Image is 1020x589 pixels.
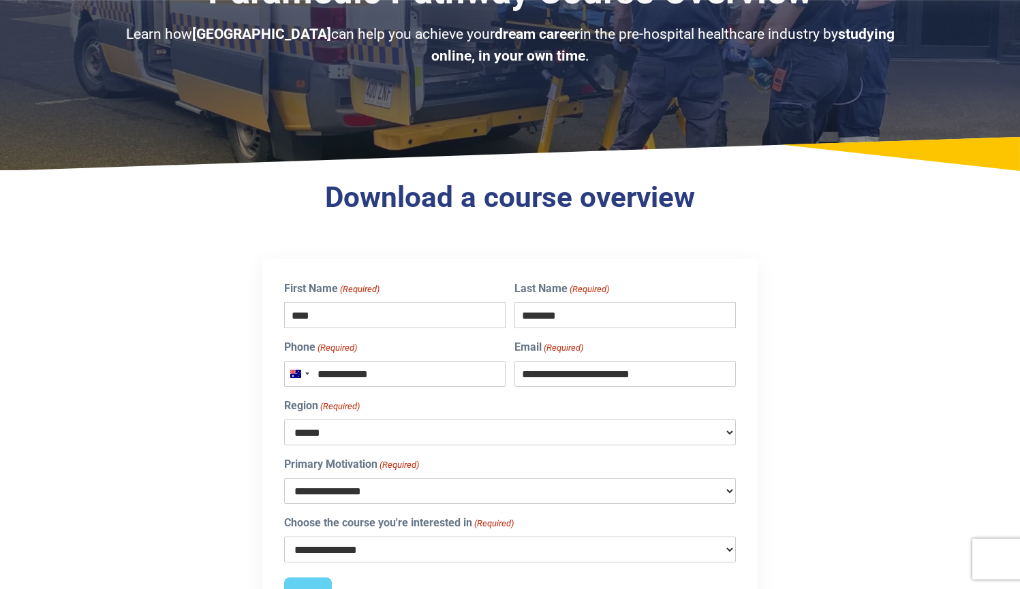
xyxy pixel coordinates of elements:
strong: studying online, in your own time [431,26,895,64]
span: (Required) [319,400,360,413]
span: (Required) [339,283,380,296]
span: (Required) [569,283,610,296]
label: Primary Motivation [284,456,419,473]
button: Selected country [285,362,313,386]
label: First Name [284,281,380,297]
label: Last Name [514,281,609,297]
label: Choose the course you're interested in [284,515,514,531]
label: Phone [284,339,357,355]
strong: [GEOGRAPHIC_DATA] [192,26,331,42]
p: Learn how can help you achieve your in the pre-hospital healthcare industry by . [112,24,909,67]
span: (Required) [543,341,584,355]
span: (Required) [316,341,357,355]
strong: dream career [495,26,580,42]
label: Email [514,339,583,355]
span: (Required) [473,517,514,530]
h3: Download a course overview [112,180,909,215]
span: (Required) [378,458,419,472]
label: Region [284,398,360,414]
